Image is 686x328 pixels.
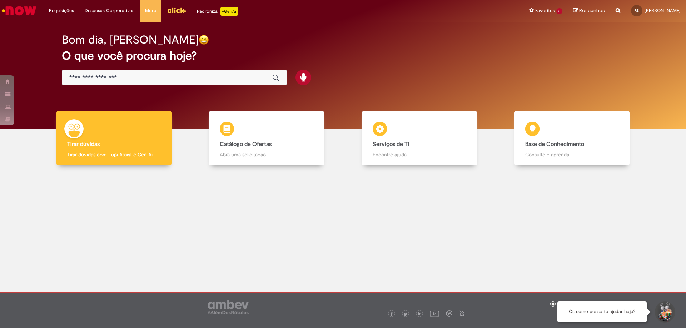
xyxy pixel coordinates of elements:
img: logo_footer_facebook.png [390,312,393,316]
a: Tirar dúvidas Tirar dúvidas com Lupi Assist e Gen Ai [38,111,190,166]
span: 3 [556,8,562,14]
div: Padroniza [197,7,238,16]
img: ServiceNow [1,4,38,18]
b: Serviços de TI [373,141,409,148]
a: Rascunhos [573,7,605,14]
p: +GenAi [220,7,238,16]
b: Base de Conhecimento [525,141,584,148]
p: Tirar dúvidas com Lupi Assist e Gen Ai [67,151,161,158]
span: [PERSON_NAME] [645,7,681,14]
span: Despesas Corporativas [85,7,134,14]
span: More [145,7,156,14]
img: click_logo_yellow_360x200.png [167,5,186,16]
span: Rascunhos [579,7,605,14]
p: Consulte e aprenda [525,151,619,158]
img: logo_footer_workplace.png [446,310,452,317]
div: Oi, como posso te ajudar hoje? [557,301,647,322]
a: Base de Conhecimento Consulte e aprenda [496,111,649,166]
img: happy-face.png [199,35,209,45]
p: Abra uma solicitação [220,151,313,158]
span: Requisições [49,7,74,14]
h2: O que você procura hoje? [62,50,625,62]
img: logo_footer_twitter.png [404,312,407,316]
p: Encontre ajuda [373,151,466,158]
img: logo_footer_linkedin.png [418,312,422,316]
button: Iniciar Conversa de Suporte [654,301,675,323]
span: RS [635,8,639,13]
span: Favoritos [535,7,555,14]
img: logo_footer_ambev_rotulo_gray.png [208,300,249,314]
b: Tirar dúvidas [67,141,100,148]
a: Serviços de TI Encontre ajuda [343,111,496,166]
img: logo_footer_naosei.png [459,310,466,317]
h2: Bom dia, [PERSON_NAME] [62,34,199,46]
a: Catálogo de Ofertas Abra uma solicitação [190,111,343,166]
img: logo_footer_youtube.png [430,309,439,318]
b: Catálogo de Ofertas [220,141,272,148]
